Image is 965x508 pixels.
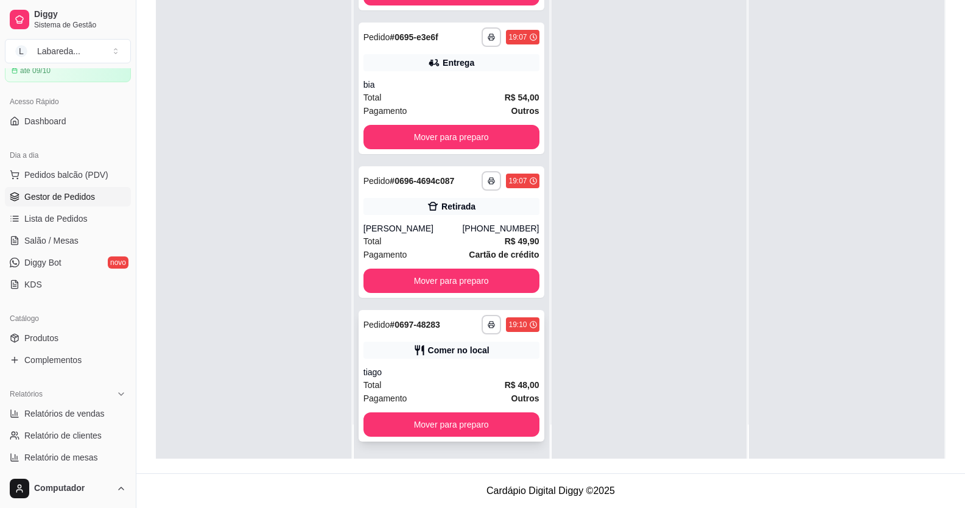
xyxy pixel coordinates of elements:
[5,165,131,185] button: Pedidos balcão (PDV)
[390,176,454,186] strong: # 0696-4694c087
[5,231,131,250] a: Salão / Mesas
[5,39,131,63] button: Select a team
[5,350,131,370] a: Complementos
[469,250,539,259] strong: Cartão de crédito
[34,483,111,494] span: Computador
[505,93,539,102] strong: R$ 54,00
[24,169,108,181] span: Pedidos balcão (PDV)
[20,66,51,76] article: até 09/10
[505,380,539,390] strong: R$ 48,00
[363,176,390,186] span: Pedido
[363,269,539,293] button: Mover para preparo
[443,57,474,69] div: Entrega
[511,393,539,403] strong: Outros
[363,79,539,91] div: bia
[24,332,58,344] span: Produtos
[363,412,539,437] button: Mover para preparo
[5,5,131,34] a: DiggySistema de Gestão
[363,222,463,235] div: [PERSON_NAME]
[428,344,490,356] div: Comer no local
[5,328,131,348] a: Produtos
[508,320,527,330] div: 19:10
[10,389,43,399] span: Relatórios
[363,235,382,248] span: Total
[5,404,131,423] a: Relatórios de vendas
[5,209,131,228] a: Lista de Pedidos
[24,191,95,203] span: Gestor de Pedidos
[390,320,440,330] strong: # 0697-48283
[24,451,98,464] span: Relatório de mesas
[363,104,407,118] span: Pagamento
[5,111,131,131] a: Dashboard
[24,407,105,420] span: Relatórios de vendas
[24,256,61,269] span: Diggy Bot
[508,176,527,186] div: 19:07
[34,9,126,20] span: Diggy
[363,32,390,42] span: Pedido
[5,448,131,467] a: Relatório de mesas
[363,320,390,330] span: Pedido
[24,278,42,291] span: KDS
[5,146,131,165] div: Dia a dia
[363,91,382,104] span: Total
[363,392,407,405] span: Pagamento
[24,213,88,225] span: Lista de Pedidos
[5,474,131,503] button: Computador
[505,236,539,246] strong: R$ 49,90
[24,429,102,442] span: Relatório de clientes
[5,253,131,272] a: Diggy Botnovo
[363,248,407,261] span: Pagamento
[34,20,126,30] span: Sistema de Gestão
[37,45,80,57] div: Labareda ...
[441,200,475,213] div: Retirada
[511,106,539,116] strong: Outros
[508,32,527,42] div: 19:07
[363,378,382,392] span: Total
[24,235,79,247] span: Salão / Mesas
[462,222,539,235] div: [PHONE_NUMBER]
[5,92,131,111] div: Acesso Rápido
[136,473,965,508] footer: Cardápio Digital Diggy © 2025
[390,32,438,42] strong: # 0695-e3e6f
[24,115,66,127] span: Dashboard
[5,309,131,328] div: Catálogo
[363,125,539,149] button: Mover para preparo
[5,275,131,294] a: KDS
[5,426,131,445] a: Relatório de clientes
[363,366,539,378] div: tiago
[15,45,27,57] span: L
[5,187,131,206] a: Gestor de Pedidos
[24,354,82,366] span: Complementos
